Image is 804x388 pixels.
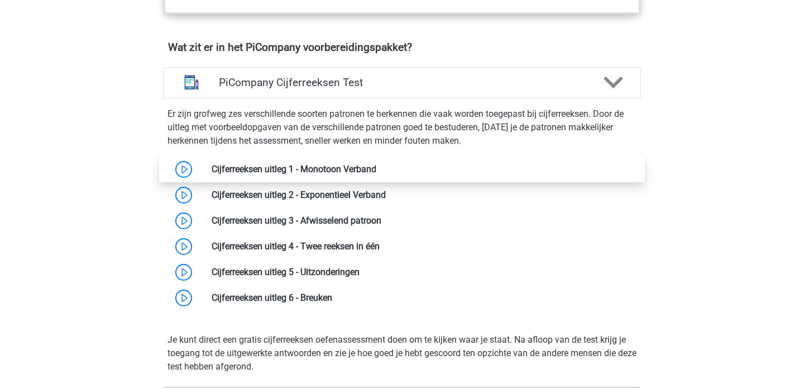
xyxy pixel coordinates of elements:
[219,76,585,89] h4: PiCompany Cijferreeksen Test
[167,333,636,373] p: Je kunt direct een gratis cijferreeksen oefenassessment doen om te kijken waar je staat. Na afloo...
[203,266,640,279] div: Cijferreeksen uitleg 5 - Uitzonderingen
[177,68,206,97] img: cijferreeksen
[203,291,640,305] div: Cijferreeksen uitleg 6 - Breuken
[203,240,640,253] div: Cijferreeksen uitleg 4 - Twee reeksen in één
[168,41,636,54] h4: Wat zit er in het PiCompany voorbereidingspakket?
[203,188,640,202] div: Cijferreeksen uitleg 2 - Exponentieel Verband
[203,163,640,176] div: Cijferreeksen uitleg 1 - Monotoon Verband
[167,107,636,148] p: Er zijn grofweg zes verschillende soorten patronen te herkennen die vaak worden toegepast bij cij...
[203,214,640,228] div: Cijferreeksen uitleg 3 - Afwisselend patroon
[159,67,645,98] a: cijferreeksen PiCompany Cijferreeksen Test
